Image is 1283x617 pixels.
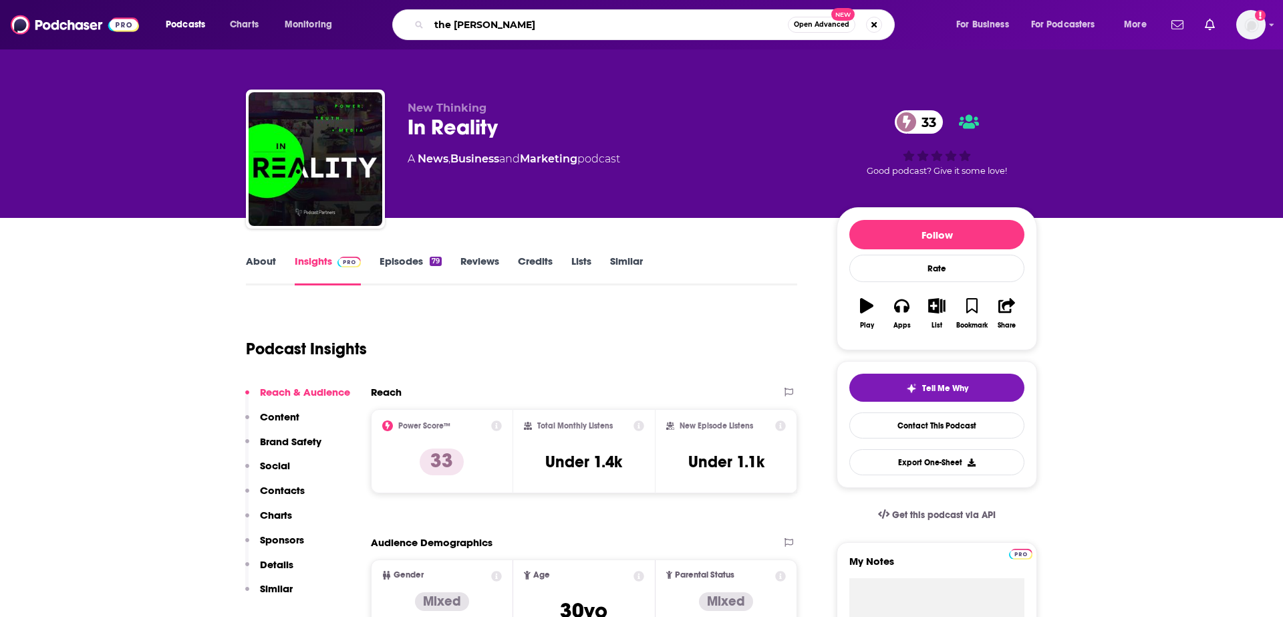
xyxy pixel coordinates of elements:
[675,571,734,580] span: Parental Status
[405,9,907,40] div: Search podcasts, credits, & more...
[892,509,996,521] span: Get this podcast via API
[947,14,1026,35] button: open menu
[893,322,911,330] div: Apps
[418,152,448,165] a: News
[1031,15,1095,34] span: For Podcasters
[990,289,1024,338] button: Share
[680,421,753,430] h2: New Episode Listens
[1166,13,1189,36] a: Show notifications dropdown
[275,14,349,35] button: open menu
[922,383,968,394] span: Tell Me Why
[699,592,753,611] div: Mixed
[260,435,321,448] p: Brand Safety
[260,484,305,497] p: Contacts
[249,92,382,226] img: In Reality
[956,15,1009,34] span: For Business
[788,17,855,33] button: Open AdvancedNew
[166,15,205,34] span: Podcasts
[919,289,954,338] button: List
[518,255,553,285] a: Credits
[537,421,613,430] h2: Total Monthly Listens
[285,15,332,34] span: Monitoring
[245,459,290,484] button: Social
[794,21,849,28] span: Open Advanced
[260,509,292,521] p: Charts
[230,15,259,34] span: Charts
[849,555,1024,578] label: My Notes
[260,558,293,571] p: Details
[260,533,304,546] p: Sponsors
[260,459,290,472] p: Social
[246,255,276,285] a: About
[246,339,367,359] h1: Podcast Insights
[450,152,499,165] a: Business
[837,102,1037,184] div: 33Good podcast? Give it some love!
[394,571,424,580] span: Gender
[849,374,1024,402] button: tell me why sparkleTell Me Why
[245,435,321,460] button: Brand Safety
[1199,13,1220,36] a: Show notifications dropdown
[688,452,764,472] h3: Under 1.1k
[245,386,350,410] button: Reach & Audience
[908,110,943,134] span: 33
[1115,14,1163,35] button: open menu
[849,449,1024,475] button: Export One-Sheet
[860,322,874,330] div: Play
[245,558,293,583] button: Details
[1009,549,1032,560] img: Podchaser Pro
[260,386,350,398] p: Reach & Audience
[11,12,139,37] img: Podchaser - Follow, Share and Rate Podcasts
[245,509,292,533] button: Charts
[849,289,884,338] button: Play
[337,257,361,267] img: Podchaser Pro
[571,255,591,285] a: Lists
[156,14,223,35] button: open menu
[1236,10,1266,39] span: Logged in as FIREPodchaser25
[932,322,942,330] div: List
[371,536,492,549] h2: Audience Demographics
[398,421,450,430] h2: Power Score™
[954,289,989,338] button: Bookmark
[429,14,788,35] input: Search podcasts, credits, & more...
[1236,10,1266,39] img: User Profile
[884,289,919,338] button: Apps
[895,110,943,134] a: 33
[520,152,577,165] a: Marketing
[849,255,1024,282] div: Rate
[1255,10,1266,21] svg: Add a profile image
[849,412,1024,439] a: Contact This Podcast
[245,410,299,435] button: Content
[448,152,450,165] span: ,
[420,449,464,475] p: 33
[245,533,304,558] button: Sponsors
[260,410,299,423] p: Content
[245,582,293,607] button: Similar
[1124,15,1147,34] span: More
[956,322,988,330] div: Bookmark
[545,452,622,472] h3: Under 1.4k
[499,152,520,165] span: and
[371,386,402,398] h2: Reach
[867,499,1006,531] a: Get this podcast via API
[415,592,469,611] div: Mixed
[906,383,917,394] img: tell me why sparkle
[867,166,1007,176] span: Good podcast? Give it some love!
[998,322,1016,330] div: Share
[221,14,267,35] a: Charts
[380,255,442,285] a: Episodes79
[1022,14,1115,35] button: open menu
[460,255,499,285] a: Reviews
[408,151,620,167] div: A podcast
[430,257,442,266] div: 79
[849,220,1024,249] button: Follow
[533,571,550,580] span: Age
[245,484,305,509] button: Contacts
[408,102,486,114] span: New Thinking
[1236,10,1266,39] button: Show profile menu
[831,8,855,21] span: New
[260,582,293,595] p: Similar
[610,255,643,285] a: Similar
[1009,547,1032,560] a: Pro website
